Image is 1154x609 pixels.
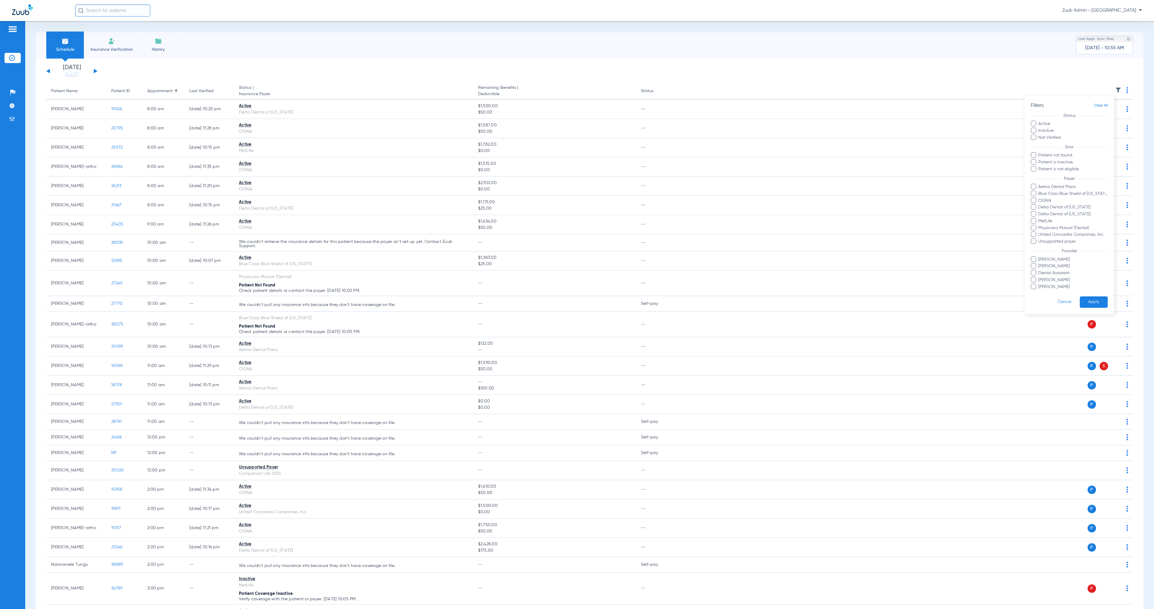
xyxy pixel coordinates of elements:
[1031,135,1108,141] label: Not Verified
[1038,159,1108,165] span: Patient is inactive.
[1038,211,1108,217] span: Delta Dental of [US_STATE]
[1038,263,1108,270] span: [PERSON_NAME]
[1038,198,1108,204] span: CIGNA
[1038,225,1108,231] span: Physicians Mutual (Dental)
[1038,284,1108,290] span: [PERSON_NAME]
[1038,205,1108,211] span: Delta Dental of [US_STATE]
[1031,103,1044,108] span: Filters
[1031,121,1108,127] label: Active
[1038,184,1108,190] span: Aetna Dental Plans
[1038,270,1108,276] span: Dental Assistant
[1094,102,1108,109] span: Clear All
[1058,249,1081,253] span: Provider
[1059,114,1079,118] span: Status
[1049,296,1080,308] button: Cancel
[1038,191,1108,197] span: Blue Cross Blue Shield of [US_STATE]
[1038,256,1108,263] span: [PERSON_NAME]
[1080,296,1108,308] button: Apply
[1038,238,1108,245] span: Unsupported payer
[1061,145,1077,149] span: Error
[1031,128,1108,134] label: Inactive
[1038,232,1108,238] span: United Concordia Companies, Inc.
[1038,166,1108,172] span: Patient is not eligible.
[1060,177,1079,181] span: Payer
[1038,218,1108,224] span: MetLife
[1038,277,1108,283] span: [PERSON_NAME]
[1038,152,1108,159] span: Patient not found.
